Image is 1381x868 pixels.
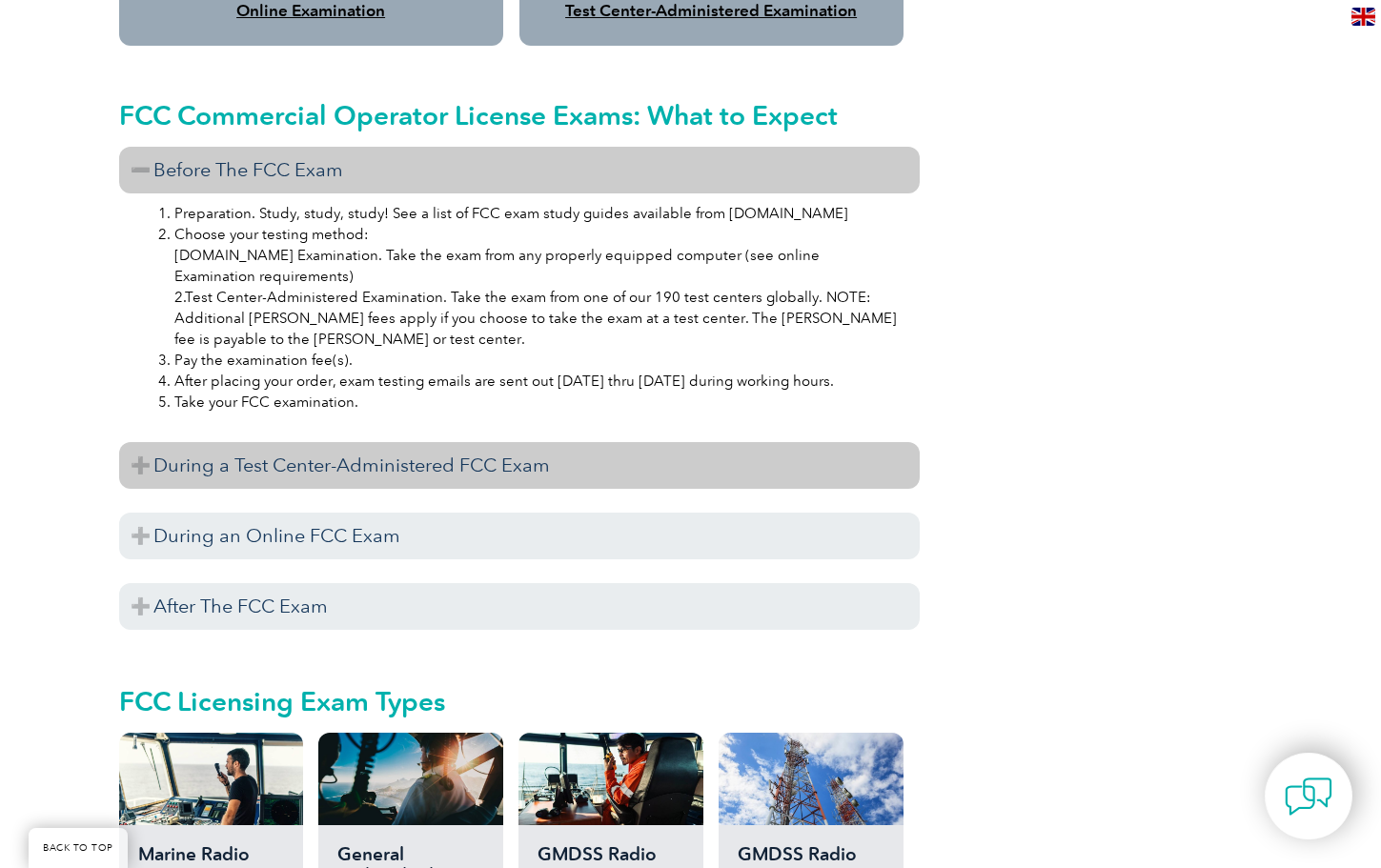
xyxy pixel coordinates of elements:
[119,100,920,131] h2: FCC Commercial Operator License Exams: What to Expect
[119,513,920,559] h3: During an Online FCC Exam
[119,442,920,489] h3: During a Test Center-Administered FCC Exam
[174,350,903,371] li: Pay the examination fee(s).
[119,583,920,630] h3: After The FCC Exam
[29,828,128,868] a: BACK TO TOP
[1351,8,1375,26] img: en
[174,392,903,413] li: Take your FCC examination.
[236,1,385,20] a: Online Examination
[174,203,903,224] li: Preparation. Study, study, study! See a list of FCC exam study guides available from [DOMAIN_NAME]
[174,224,903,350] li: Choose your testing method: [DOMAIN_NAME] Examination. Take the exam from any properly equipped c...
[119,147,920,193] h3: Before The FCC Exam
[1285,773,1332,820] img: contact-chat.png
[119,686,920,717] h2: FCC Licensing Exam Types
[565,1,857,20] a: Test Center-Administered Examination
[174,371,903,392] li: After placing your order, exam testing emails are sent out [DATE] thru [DATE] during working hours.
